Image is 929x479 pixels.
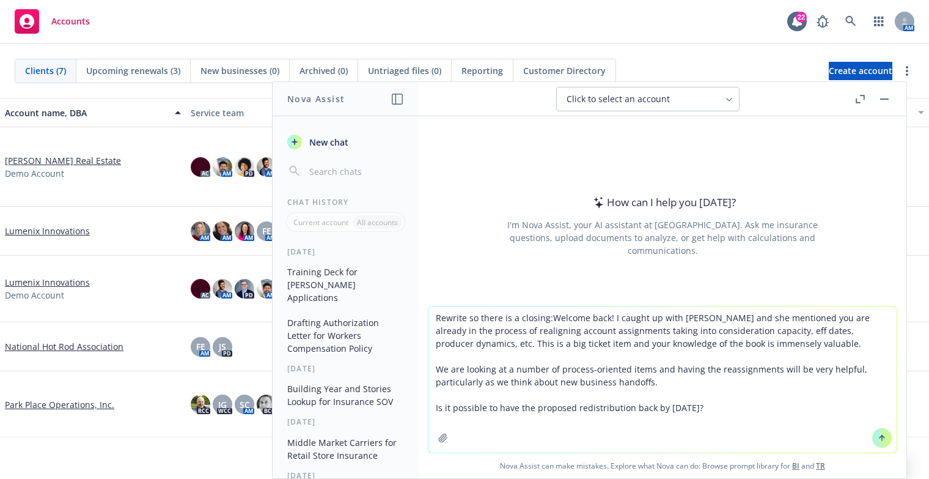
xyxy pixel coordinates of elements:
[5,106,167,119] div: Account name, DBA
[829,62,892,80] a: Create account
[25,64,66,77] span: Clients (7)
[829,59,892,83] span: Create account
[273,247,419,257] div: [DATE]
[257,279,276,299] img: photo
[282,262,409,308] button: Training Deck for [PERSON_NAME] Applications
[235,221,254,241] img: photo
[357,217,398,228] p: All accounts
[191,106,367,119] div: Service team
[282,379,409,412] button: Building Year and Stories Lookup for Insurance SOV
[10,4,95,39] a: Accounts
[191,221,210,241] img: photo
[556,87,740,111] button: Click to select an account
[900,64,914,78] a: more
[191,395,210,414] img: photo
[816,461,825,471] a: TR
[196,340,205,353] span: FE
[368,64,441,77] span: Untriaged files (0)
[424,453,901,478] span: Nova Assist can make mistakes. Explore what Nova can do: Browse prompt library for and
[307,163,404,180] input: Search chats
[5,225,90,237] a: Lumenix Innovations
[282,131,409,153] button: New chat
[792,461,799,471] a: BI
[428,306,897,453] textarea: Rewrite so there is a closing:Welcome back! I caught up with [PERSON_NAME] and she mentioned you ...
[86,64,180,77] span: Upcoming renewals (3)
[461,64,503,77] span: Reporting
[293,217,348,228] p: Current account
[213,221,232,241] img: photo
[191,157,210,177] img: photo
[5,398,114,411] a: Park Place Operations, Inc.
[191,279,210,299] img: photo
[273,197,419,207] div: Chat History
[287,92,345,105] h1: Nova Assist
[273,417,419,427] div: [DATE]
[186,98,372,127] button: Service team
[523,64,606,77] span: Customer Directory
[867,9,891,34] a: Switch app
[51,17,90,26] span: Accounts
[257,157,276,177] img: photo
[5,276,90,289] a: Lumenix Innovations
[282,313,409,358] button: Drafting Authorization Letter for Workers Compensation Policy
[200,64,279,77] span: New businesses (0)
[240,398,250,411] span: SC
[5,289,64,302] span: Demo Account
[282,433,409,466] button: Middle Market Carriers for Retail Store Insurance
[796,12,807,23] div: 22
[491,218,834,257] div: I'm Nova Assist, your AI assistant at [GEOGRAPHIC_DATA]. Ask me insurance questions, upload docum...
[218,398,227,411] span: JG
[839,9,863,34] a: Search
[590,195,736,210] div: How can I help you [DATE]?
[262,225,271,237] span: FE
[219,340,226,353] span: JS
[307,136,348,149] span: New chat
[567,93,670,105] span: Click to select an account
[273,363,419,374] div: [DATE]
[213,279,232,299] img: photo
[810,9,835,34] a: Report a Bug
[5,340,123,353] a: National Hot Rod Association
[213,157,232,177] img: photo
[235,279,254,299] img: photo
[5,167,64,180] span: Demo Account
[5,154,121,167] a: [PERSON_NAME] Real Estate
[235,157,254,177] img: photo
[299,64,348,77] span: Archived (0)
[257,395,276,414] img: photo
